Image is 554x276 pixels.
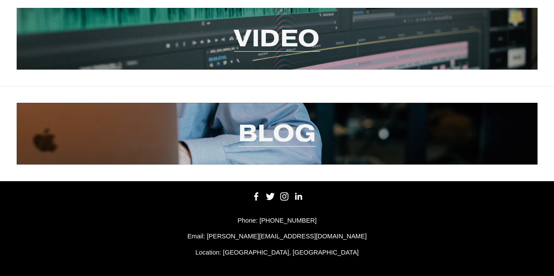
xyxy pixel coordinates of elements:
[252,192,261,201] a: Facebook
[280,192,289,201] a: Instagram
[234,23,320,53] a: Video
[17,248,537,258] p: Location: [GEOGRAPHIC_DATA], [GEOGRAPHIC_DATA]
[266,192,275,201] a: Twitter
[17,231,537,241] p: Email: [PERSON_NAME][EMAIL_ADDRESS][DOMAIN_NAME]
[294,192,303,201] a: LinkedIn
[17,216,537,226] p: Phone: [PHONE_NUMBER]
[238,118,316,148] a: Blog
